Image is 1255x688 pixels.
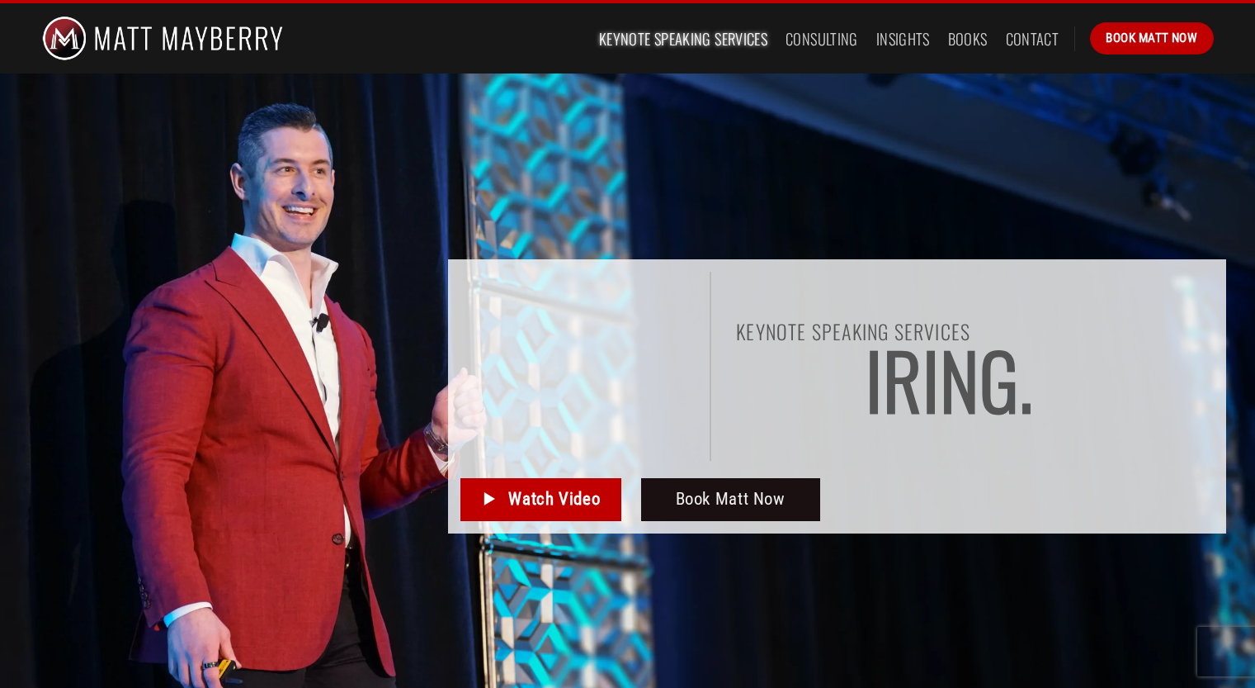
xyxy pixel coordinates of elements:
a: Insights [876,24,930,54]
a: Watch Video [460,478,621,521]
a: Book Matt Now [641,478,820,521]
span: Watch Video [508,486,600,513]
a: Books [948,24,988,54]
img: Matt Mayberry [42,3,284,74]
span: Book Matt Now [1106,28,1197,48]
a: Book Matt Now [1090,22,1213,54]
span: Book Matt Now [676,486,786,513]
a: Keynote Speaking Services [599,24,767,54]
a: Consulting [786,24,858,54]
h1: Keynote Speaking Services [736,321,1213,341]
a: Contact [1006,24,1059,54]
